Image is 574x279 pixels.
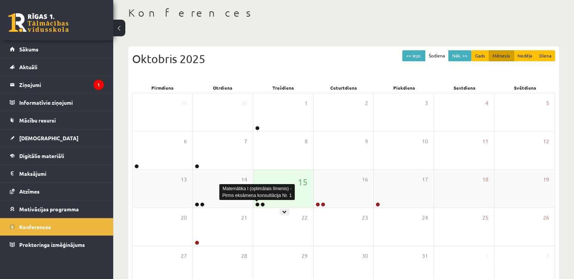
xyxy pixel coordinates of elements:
legend: Informatīvie ziņojumi [19,94,104,111]
span: Proktoringa izmēģinājums [19,241,85,248]
span: 28 [241,252,247,260]
span: 6 [184,137,187,146]
span: 29 [302,252,308,260]
span: 4 [485,99,488,107]
legend: Ziņojumi [19,76,104,93]
span: Atzīmes [19,188,40,195]
a: Ziņojumi1 [10,76,104,93]
span: 29 [181,99,187,107]
div: Svētdiena [495,82,555,93]
button: Nedēļa [514,50,536,61]
div: Trešdiena [253,82,313,93]
a: [DEMOGRAPHIC_DATA] [10,129,104,147]
button: << Iepr. [402,50,425,61]
span: 10 [422,137,428,146]
legend: Maksājumi [19,165,104,182]
span: 18 [482,175,488,184]
span: 9 [365,137,368,146]
div: Otrdiena [192,82,253,93]
div: Piekdiena [374,82,434,93]
span: 3 [425,99,428,107]
span: 2 [365,99,368,107]
span: 30 [362,252,368,260]
span: 25 [482,214,488,222]
span: 7 [244,137,247,146]
button: Šodiena [425,50,449,61]
button: Mēnesis [489,50,514,61]
a: Mācību resursi [10,112,104,129]
span: 16 [362,175,368,184]
span: 31 [422,252,428,260]
span: 21 [241,214,247,222]
span: 15 [298,175,308,188]
div: Matemātika I (optimālais līmenis) - Pirms eksāmena konsultācija Nr. 1 [219,184,295,200]
span: 13 [181,175,187,184]
button: Nāk. >> [448,50,471,61]
span: Konferences [19,223,51,230]
a: Sākums [10,40,104,58]
a: Konferences [10,218,104,236]
a: Proktoringa izmēģinājums [10,236,104,253]
span: 19 [543,175,549,184]
span: 5 [546,99,549,107]
a: Aktuāli [10,58,104,76]
a: Rīgas 1. Tālmācības vidusskola [8,13,69,32]
a: Digitālie materiāli [10,147,104,164]
span: 20 [181,214,187,222]
span: 8 [305,137,308,146]
h1: Konferences [128,6,559,19]
span: 24 [422,214,428,222]
a: Atzīmes [10,183,104,200]
span: 22 [302,214,308,222]
span: Motivācijas programma [19,206,79,212]
span: [DEMOGRAPHIC_DATA] [19,135,78,141]
span: Aktuāli [19,64,37,70]
span: 17 [422,175,428,184]
a: Maksājumi [10,165,104,182]
span: Sākums [19,46,38,53]
span: 2 [546,252,549,260]
button: Diena [536,50,555,61]
div: Oktobris 2025 [132,50,555,67]
span: 26 [543,214,549,222]
div: Ceturtdiena [313,82,374,93]
div: Sestdiena [434,82,495,93]
span: 12 [543,137,549,146]
i: 1 [94,80,104,90]
span: 11 [482,137,488,146]
button: Gads [471,50,489,61]
span: 23 [362,214,368,222]
span: 1 [305,99,308,107]
span: 14 [241,175,247,184]
div: Pirmdiena [132,82,192,93]
a: Motivācijas programma [10,200,104,218]
span: Mācību resursi [19,117,56,124]
span: 1 [485,252,488,260]
span: 27 [181,252,187,260]
span: Digitālie materiāli [19,152,64,159]
a: Informatīvie ziņojumi [10,94,104,111]
span: 30 [241,99,247,107]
